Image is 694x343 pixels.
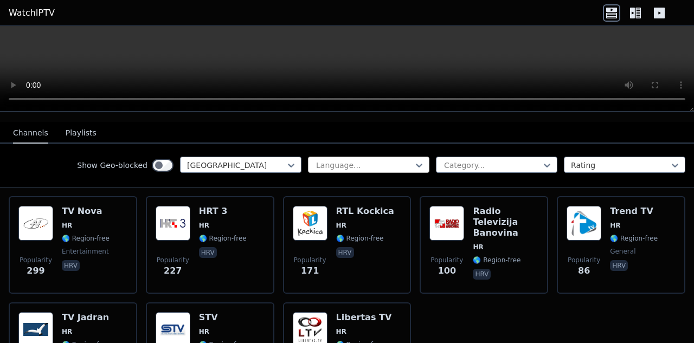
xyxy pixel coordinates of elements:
[430,256,463,264] span: Popularity
[336,312,392,323] h6: Libertas TV
[199,247,217,258] p: hrv
[164,264,182,277] span: 227
[610,206,658,217] h6: Trend TV
[438,264,456,277] span: 100
[199,221,209,230] span: HR
[13,123,48,144] button: Channels
[199,312,247,323] h6: STV
[62,327,72,336] span: HR
[157,256,189,264] span: Popularity
[66,123,97,144] button: Playlists
[293,206,327,241] img: RTL Kockica
[473,256,520,264] span: 🌎 Region-free
[9,7,55,20] a: WatchIPTV
[156,206,190,241] img: HRT 3
[62,260,80,271] p: hrv
[473,243,483,251] span: HR
[336,206,394,217] h6: RTL Kockica
[336,247,354,258] p: hrv
[336,327,346,336] span: HR
[18,206,53,241] img: TV Nova
[62,247,109,256] span: entertainment
[294,256,326,264] span: Popularity
[568,256,600,264] span: Popularity
[610,234,658,243] span: 🌎 Region-free
[567,206,601,241] img: Trend TV
[62,206,110,217] h6: TV Nova
[62,234,110,243] span: 🌎 Region-free
[610,260,628,271] p: hrv
[27,264,44,277] span: 299
[62,221,72,230] span: HR
[610,247,635,256] span: general
[20,256,52,264] span: Popularity
[77,160,147,171] label: Show Geo-blocked
[429,206,464,241] img: Radio Televizija Banovina
[199,206,247,217] h6: HRT 3
[336,234,384,243] span: 🌎 Region-free
[336,221,346,230] span: HR
[578,264,590,277] span: 86
[610,221,620,230] span: HR
[473,269,491,280] p: hrv
[473,206,538,238] h6: Radio Televizija Banovina
[62,312,110,323] h6: TV Jadran
[301,264,319,277] span: 171
[199,327,209,336] span: HR
[199,234,247,243] span: 🌎 Region-free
